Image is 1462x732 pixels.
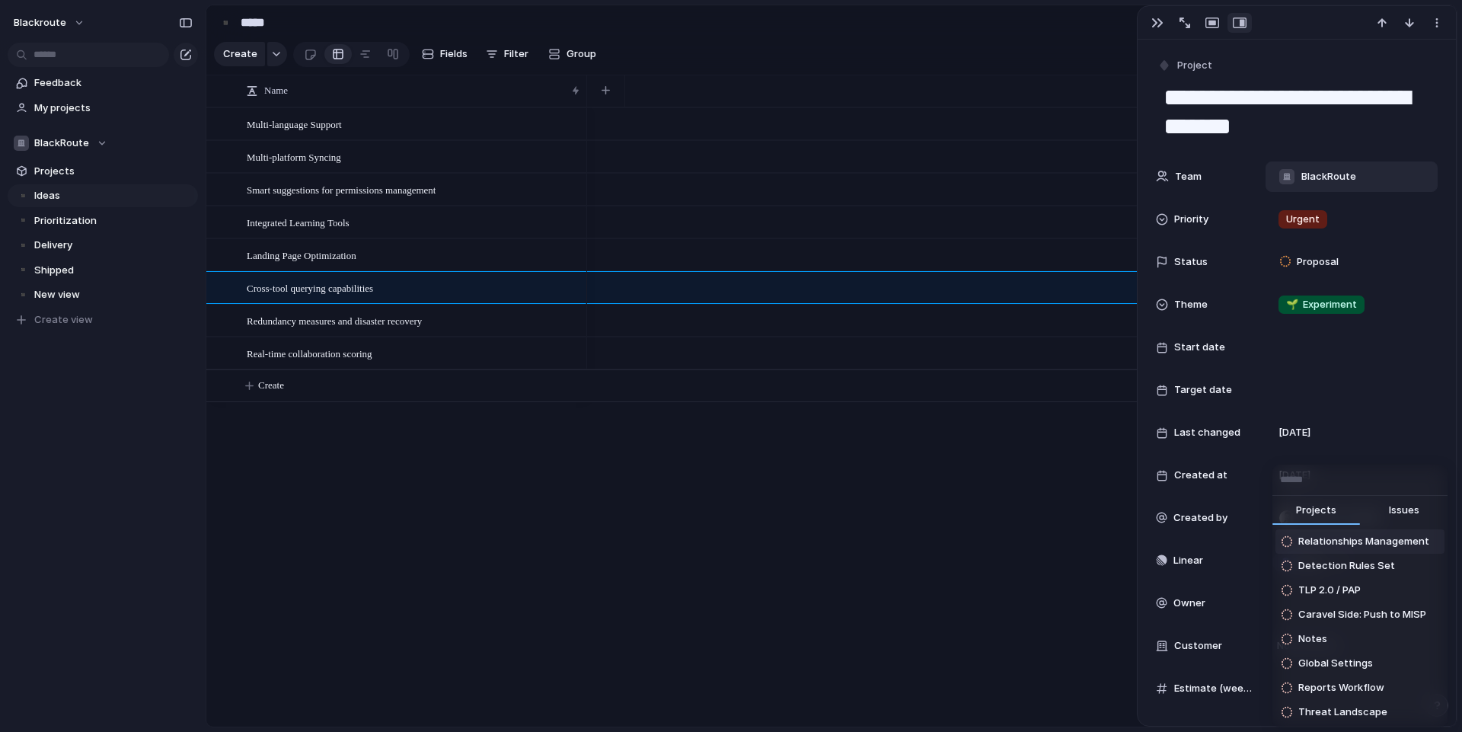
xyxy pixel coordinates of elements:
[1298,680,1384,695] span: Reports Workflow
[1296,503,1336,518] span: Projects
[1389,503,1419,518] span: Issues
[1272,496,1360,526] button: Projects
[1298,656,1373,671] span: Global Settings
[1298,558,1395,574] span: Detection Rules Set
[1360,496,1448,526] button: Issues
[1298,631,1327,647] span: Notes
[1298,583,1361,598] span: TLP 2.0 / PAP
[1298,534,1429,549] span: Relationships Management
[1298,607,1426,622] span: Caravel Side: Push to MISP
[1298,705,1387,720] span: Threat Landscape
